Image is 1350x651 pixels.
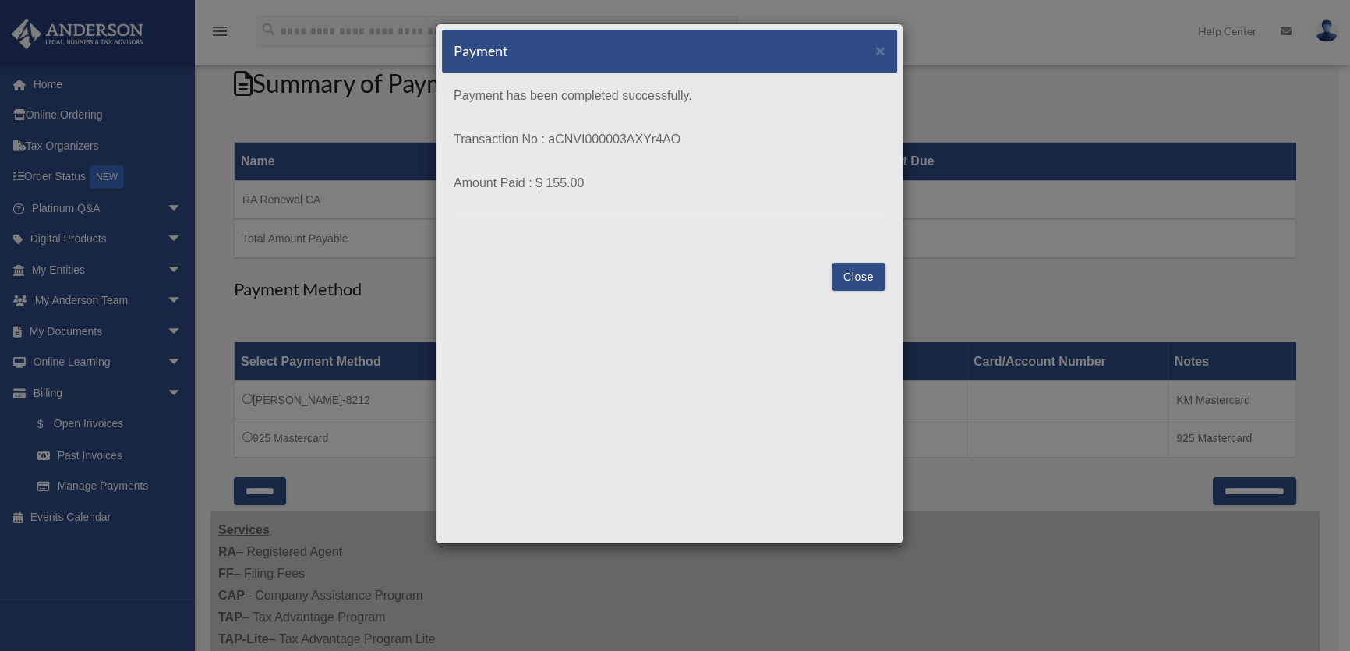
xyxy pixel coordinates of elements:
button: Close [875,42,885,58]
p: Amount Paid : $ 155.00 [454,172,885,194]
p: Transaction No : aCNVI000003AXYr4AO [454,129,885,150]
p: Payment has been completed successfully. [454,85,885,107]
h5: Payment [454,41,508,61]
button: Close [832,263,885,291]
span: × [875,41,885,59]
